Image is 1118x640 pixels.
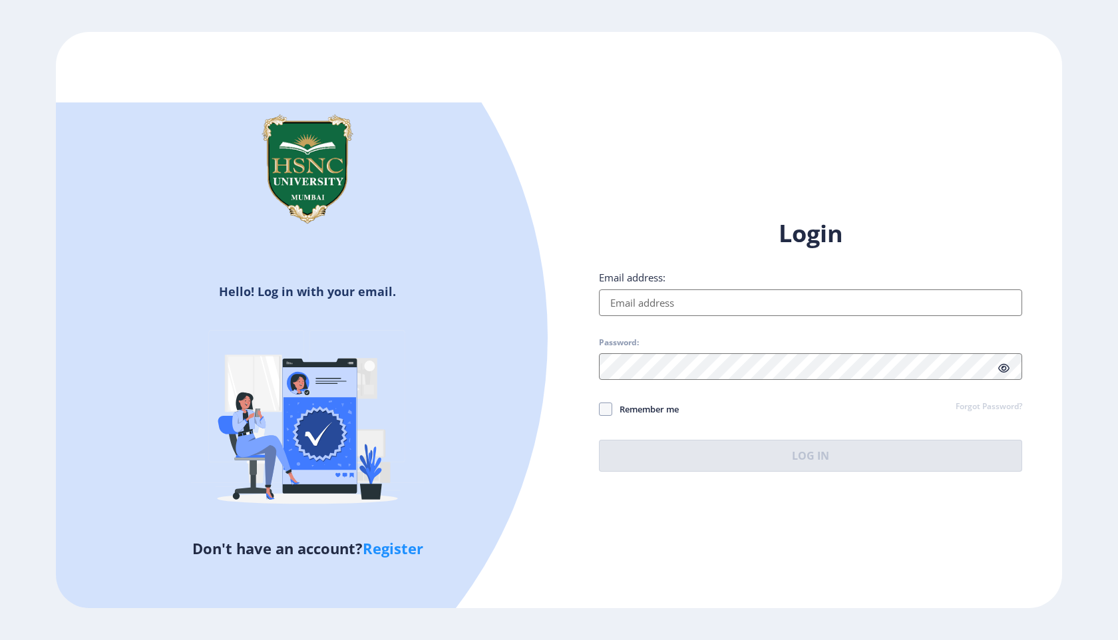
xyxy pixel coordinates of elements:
button: Log In [599,440,1022,472]
img: Verified-rafiki.svg [191,305,424,538]
h5: Don't have an account? [66,538,549,559]
span: Remember me [612,401,679,417]
input: Email address [599,289,1022,316]
a: Register [363,538,423,558]
h1: Login [599,218,1022,249]
label: Email address: [599,271,665,284]
img: hsnc.png [241,102,374,236]
label: Password: [599,337,639,348]
a: Forgot Password? [956,401,1022,413]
